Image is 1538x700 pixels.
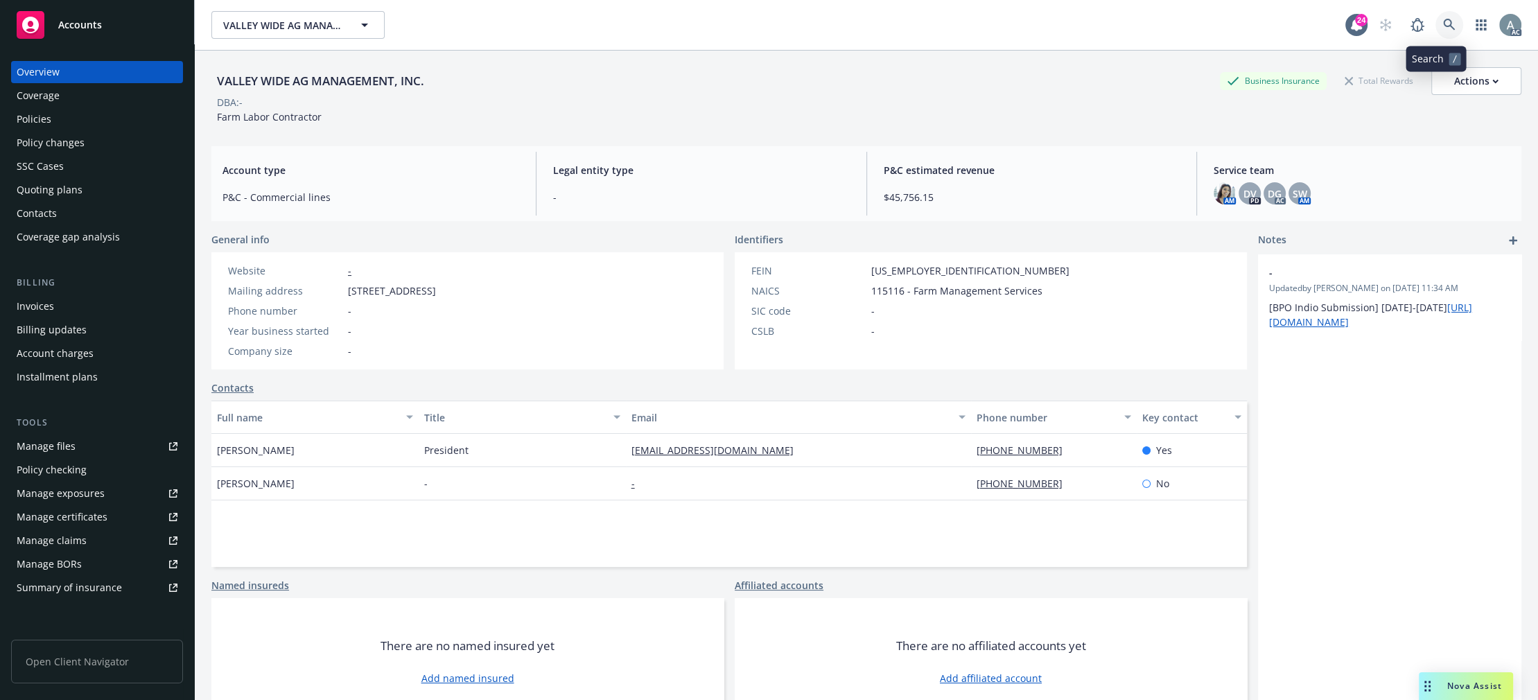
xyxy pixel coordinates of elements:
[1505,232,1521,249] a: add
[896,638,1086,654] span: There are no affiliated accounts yet
[1467,11,1495,39] a: Switch app
[17,530,87,552] div: Manage claims
[217,410,398,425] div: Full name
[222,190,519,204] span: P&C - Commercial lines
[228,283,342,298] div: Mailing address
[940,671,1042,685] a: Add affiliated account
[553,163,850,177] span: Legal entity type
[871,283,1042,298] span: 115116 - Farm Management Services
[348,324,351,338] span: -
[971,401,1137,434] button: Phone number
[17,366,98,388] div: Installment plans
[222,163,519,177] span: Account type
[17,342,94,365] div: Account charges
[17,553,82,575] div: Manage BORs
[1499,14,1521,36] img: photo
[11,627,183,640] div: Analytics hub
[1404,11,1431,39] a: Report a Bug
[11,482,183,505] span: Manage exposures
[1447,680,1502,692] span: Nova Assist
[17,319,87,341] div: Billing updates
[1355,14,1367,26] div: 24
[217,443,295,457] span: [PERSON_NAME]
[1338,72,1420,89] div: Total Rewards
[11,276,183,290] div: Billing
[211,72,430,90] div: VALLEY WIDE AG MANAGEMENT, INC.
[11,459,183,481] a: Policy checking
[735,232,783,247] span: Identifiers
[217,110,322,123] span: Farm Labor Contractor
[17,506,107,528] div: Manage certificates
[348,304,351,318] span: -
[1268,186,1282,201] span: DG
[1156,476,1169,491] span: No
[751,263,866,278] div: FEIN
[17,85,60,107] div: Coverage
[211,380,254,395] a: Contacts
[211,232,270,247] span: General info
[228,304,342,318] div: Phone number
[884,190,1180,204] span: $45,756.15
[11,155,183,177] a: SSC Cases
[11,342,183,365] a: Account charges
[424,476,428,491] span: -
[11,85,183,107] a: Coverage
[228,263,342,278] div: Website
[1435,11,1463,39] a: Search
[11,226,183,248] a: Coverage gap analysis
[1156,443,1172,457] span: Yes
[58,19,102,30] span: Accounts
[228,324,342,338] div: Year business started
[1269,282,1510,295] span: Updated by [PERSON_NAME] on [DATE] 11:34 AM
[17,179,82,201] div: Quoting plans
[17,108,51,130] div: Policies
[871,324,875,338] span: -
[11,132,183,154] a: Policy changes
[211,578,289,593] a: Named insureds
[348,344,351,358] span: -
[11,366,183,388] a: Installment plans
[631,477,646,490] a: -
[1243,186,1257,201] span: DV
[11,61,183,83] a: Overview
[17,132,85,154] div: Policy changes
[751,283,866,298] div: NAICS
[884,163,1180,177] span: P&C estimated revenue
[381,638,554,654] span: There are no named insured yet
[17,435,76,457] div: Manage files
[11,506,183,528] a: Manage certificates
[211,401,419,434] button: Full name
[424,443,469,457] span: President
[1269,300,1510,329] p: [BPO Indio Submission] [DATE]-[DATE]
[17,226,120,248] div: Coverage gap analysis
[228,344,342,358] div: Company size
[626,401,971,434] button: Email
[871,263,1069,278] span: [US_EMPLOYER_IDENTIFICATION_NUMBER]
[1372,11,1399,39] a: Start snowing
[11,108,183,130] a: Policies
[1431,67,1521,95] button: Actions
[1454,68,1498,94] div: Actions
[217,95,243,110] div: DBA: -
[1419,672,1513,700] button: Nova Assist
[1214,163,1510,177] span: Service team
[631,444,805,457] a: [EMAIL_ADDRESS][DOMAIN_NAME]
[631,410,950,425] div: Email
[223,18,343,33] span: VALLEY WIDE AG MANAGEMENT, INC.
[1142,410,1226,425] div: Key contact
[11,295,183,317] a: Invoices
[11,435,183,457] a: Manage files
[977,410,1116,425] div: Phone number
[1419,672,1436,700] div: Drag to move
[1293,186,1307,201] span: SW
[17,61,60,83] div: Overview
[17,482,105,505] div: Manage exposures
[1137,401,1247,434] button: Key contact
[11,202,183,225] a: Contacts
[553,190,850,204] span: -
[17,155,64,177] div: SSC Cases
[11,640,183,683] span: Open Client Navigator
[17,459,87,481] div: Policy checking
[977,477,1074,490] a: [PHONE_NUMBER]
[348,283,436,298] span: [STREET_ADDRESS]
